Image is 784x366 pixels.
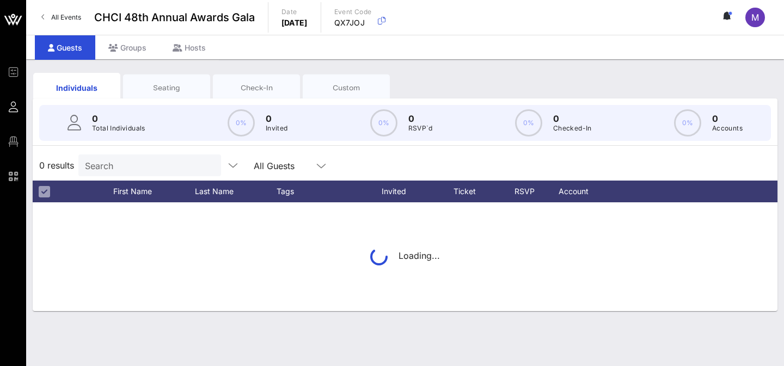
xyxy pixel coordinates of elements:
[94,9,255,26] span: CHCI 48th Annual Awards Gala
[41,82,112,94] div: Individuals
[553,123,592,134] p: Checked-In
[247,154,334,176] div: All Guests
[745,8,765,27] div: m
[266,123,288,134] p: Invited
[311,83,382,93] div: Custom
[334,17,372,28] p: QX7JOJ
[160,35,219,60] div: Hosts
[281,17,308,28] p: [DATE]
[429,181,511,202] div: Ticket
[751,12,759,23] span: m
[511,181,549,202] div: RSVP
[35,9,88,26] a: All Events
[408,123,433,134] p: RSVP`d
[95,35,160,60] div: Groups
[277,181,369,202] div: Tags
[195,181,277,202] div: Last Name
[369,181,429,202] div: Invited
[712,112,743,125] p: 0
[254,161,295,171] div: All Guests
[334,7,372,17] p: Event Code
[408,112,433,125] p: 0
[266,112,288,125] p: 0
[35,35,95,60] div: Guests
[92,112,145,125] p: 0
[281,7,308,17] p: Date
[131,83,202,93] div: Seating
[51,13,81,21] span: All Events
[39,159,74,172] span: 0 results
[221,83,292,93] div: Check-In
[712,123,743,134] p: Accounts
[553,112,592,125] p: 0
[549,181,609,202] div: Account
[92,123,145,134] p: Total Individuals
[370,248,440,265] div: Loading...
[113,181,195,202] div: First Name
